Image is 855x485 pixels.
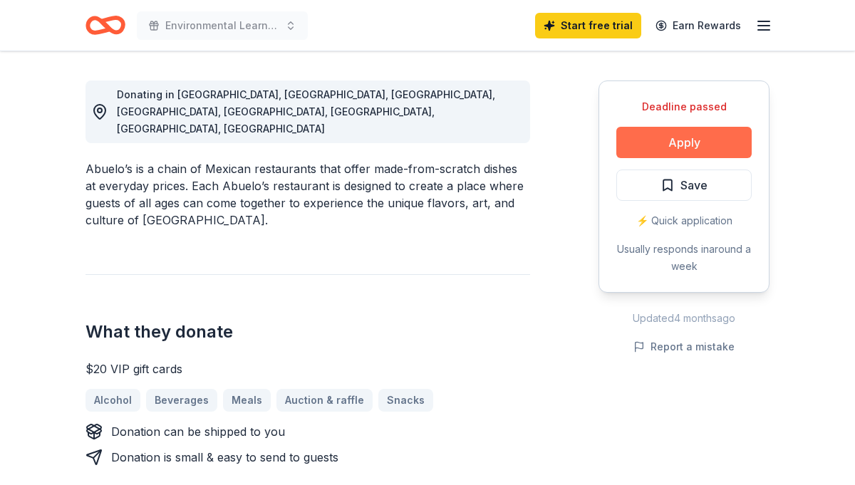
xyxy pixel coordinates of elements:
[616,241,752,275] div: Usually responds in around a week
[85,160,530,229] div: Abuelo’s is a chain of Mexican restaurants that offer made-from-scratch dishes at everyday prices...
[616,212,752,229] div: ⚡️ Quick application
[378,389,433,412] a: Snacks
[616,98,752,115] div: Deadline passed
[276,389,373,412] a: Auction & raffle
[85,389,140,412] a: Alcohol
[85,9,125,42] a: Home
[647,13,750,38] a: Earn Rewards
[633,338,735,355] button: Report a mistake
[223,389,271,412] a: Meals
[146,389,217,412] a: Beverages
[85,360,530,377] div: $20 VIP gift cards
[680,176,708,194] span: Save
[111,423,285,440] div: Donation can be shipped to you
[117,88,495,135] span: Donating in [GEOGRAPHIC_DATA], [GEOGRAPHIC_DATA], [GEOGRAPHIC_DATA], [GEOGRAPHIC_DATA], [GEOGRAPH...
[598,310,769,327] div: Updated 4 months ago
[137,11,308,40] button: Environmental Learning Center Retreat
[535,13,641,38] a: Start free trial
[111,449,338,466] div: Donation is small & easy to send to guests
[616,127,752,158] button: Apply
[616,170,752,201] button: Save
[165,17,279,34] span: Environmental Learning Center Retreat
[85,320,530,343] h2: What they donate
